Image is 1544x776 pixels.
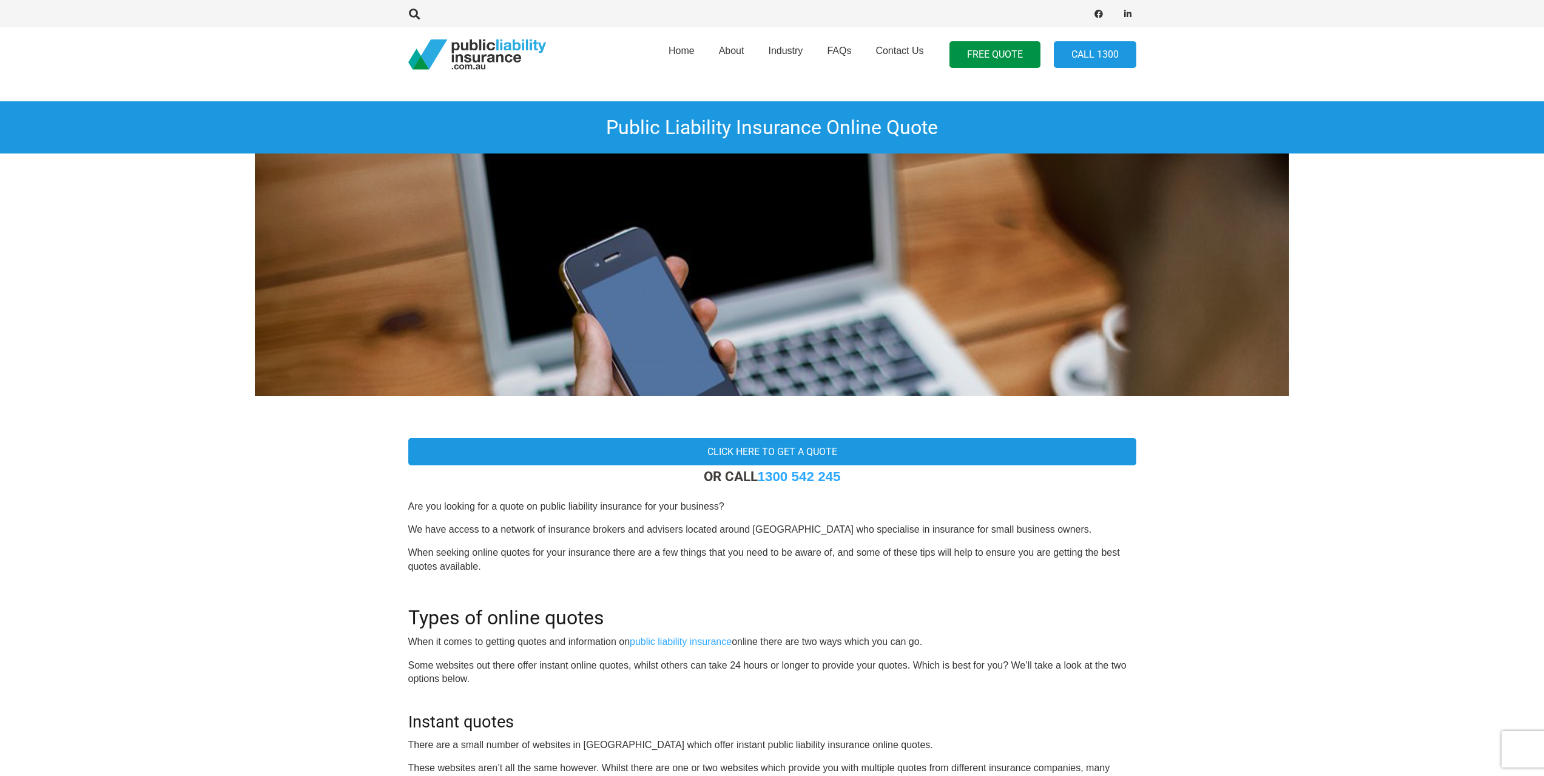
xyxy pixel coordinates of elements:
a: Call 1300 [1054,41,1136,69]
a: Click here to get a quote [408,438,1136,465]
span: Home [669,46,695,56]
a: LinkedIn [1119,5,1136,22]
p: Are you looking for a quote on public liability insurance for your business? [408,500,1136,513]
p: Some websites out there offer instant online quotes, whilst others can take 24 hours or longer to... [408,659,1136,686]
span: Industry [768,46,803,56]
a: pli_logotransparent [408,39,546,70]
span: Contact Us [875,46,923,56]
p: When seeking online quotes for your insurance there are a few things that you need to be aware of... [408,546,1136,573]
span: FAQs [827,46,851,56]
img: Public Liability Insurance NSW [255,154,1289,396]
a: 1300 542 245 [758,469,841,484]
h3: Instant quotes [408,698,1136,732]
p: We have access to a network of insurance brokers and advisers located around [GEOGRAPHIC_DATA] wh... [408,523,1136,536]
a: Facebook [1090,5,1107,22]
span: About [719,46,744,56]
strong: OR CALL [704,468,841,484]
a: FAQs [815,24,863,86]
h2: Types of online quotes [408,592,1136,629]
a: FREE QUOTE [949,41,1040,69]
a: Industry [756,24,815,86]
a: Home [656,24,707,86]
p: There are a small number of websites in [GEOGRAPHIC_DATA] which offer instant public liability in... [408,738,1136,752]
a: Search [403,8,427,19]
a: About [707,24,757,86]
a: Contact Us [863,24,936,86]
a: public liability insurance [630,636,732,647]
p: When it comes to getting quotes and information on online there are two ways which you can go. [408,635,1136,649]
